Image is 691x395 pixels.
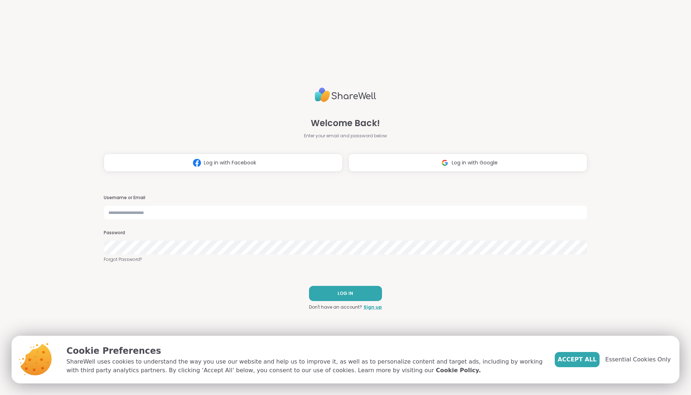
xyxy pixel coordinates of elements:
[104,154,343,172] button: Log in with Facebook
[304,133,387,139] span: Enter your email and password below
[348,154,587,172] button: Log in with Google
[605,355,671,364] span: Essential Cookies Only
[438,156,452,169] img: ShareWell Logomark
[190,156,204,169] img: ShareWell Logomark
[66,357,543,375] p: ShareWell uses cookies to understand the way you use our website and help us to improve it, as we...
[558,355,597,364] span: Accept All
[309,304,362,310] span: Don't have an account?
[338,290,353,297] span: LOG IN
[66,344,543,357] p: Cookie Preferences
[364,304,382,310] a: Sign up
[104,195,587,201] h3: Username or Email
[104,256,587,263] a: Forgot Password?
[315,85,376,105] img: ShareWell Logo
[104,230,587,236] h3: Password
[555,352,600,367] button: Accept All
[204,159,256,167] span: Log in with Facebook
[311,117,380,130] span: Welcome Back!
[436,366,481,375] a: Cookie Policy.
[309,286,382,301] button: LOG IN
[452,159,498,167] span: Log in with Google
